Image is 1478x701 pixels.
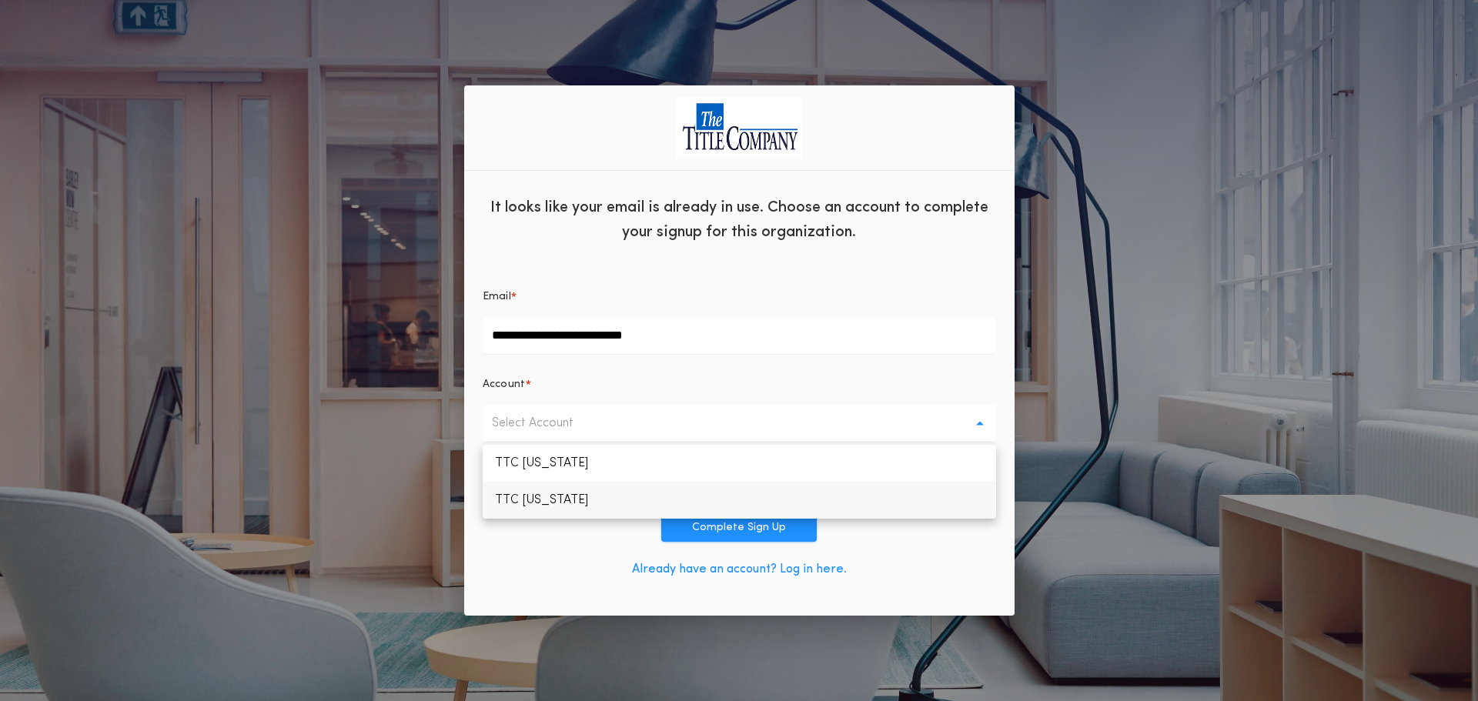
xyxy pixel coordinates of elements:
[676,98,802,157] img: logo
[483,377,526,392] p: Account
[483,317,996,354] input: Email*Open Keeper Popup
[483,445,996,519] ul: Select Account
[661,514,817,542] button: Complete Sign Up
[483,289,512,305] p: Email
[483,405,996,442] button: Select Account
[464,183,1015,252] div: It looks like your email is already in use. Choose an account to complete your signup for this or...
[483,482,996,519] p: TTC [US_STATE]
[483,445,996,482] p: TTC [US_STATE]
[492,414,598,432] p: Select Account
[632,563,847,576] a: Already have an account? Log in here.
